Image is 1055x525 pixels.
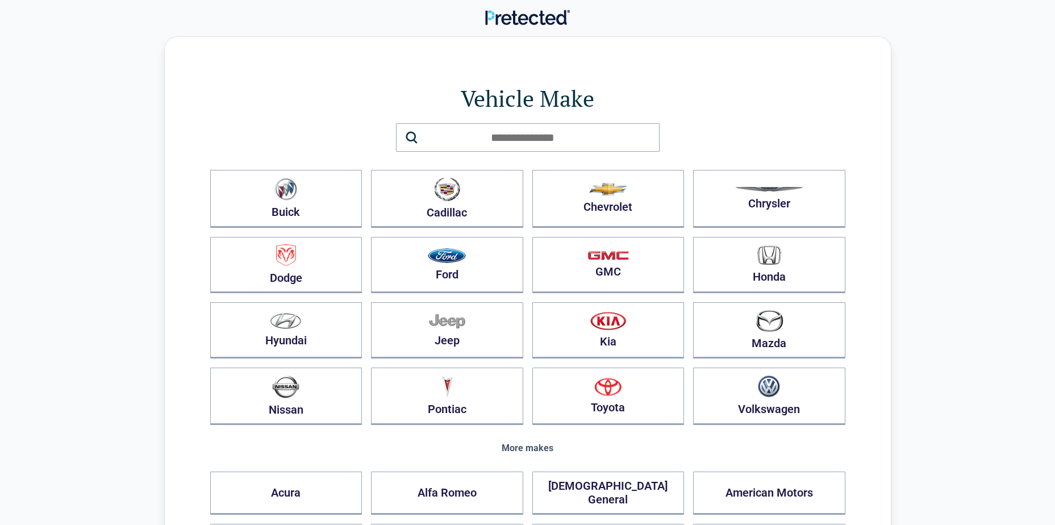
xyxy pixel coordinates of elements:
[532,472,685,515] button: [DEMOGRAPHIC_DATA] General
[532,170,685,228] button: Chevrolet
[693,237,845,293] button: Honda
[371,302,523,359] button: Jeep
[532,368,685,425] button: Toyota
[210,82,845,114] h1: Vehicle Make
[693,472,845,515] button: American Motors
[371,237,523,293] button: Ford
[693,368,845,425] button: Volkswagen
[210,368,362,425] button: Nissan
[371,170,523,228] button: Cadillac
[210,237,362,293] button: Dodge
[693,170,845,228] button: Chrysler
[210,302,362,359] button: Hyundai
[371,368,523,425] button: Pontiac
[532,237,685,293] button: GMC
[210,472,362,515] button: Acura
[210,170,362,228] button: Buick
[210,443,845,453] div: More makes
[693,302,845,359] button: Mazda
[371,472,523,515] button: Alfa Romeo
[532,302,685,359] button: Kia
